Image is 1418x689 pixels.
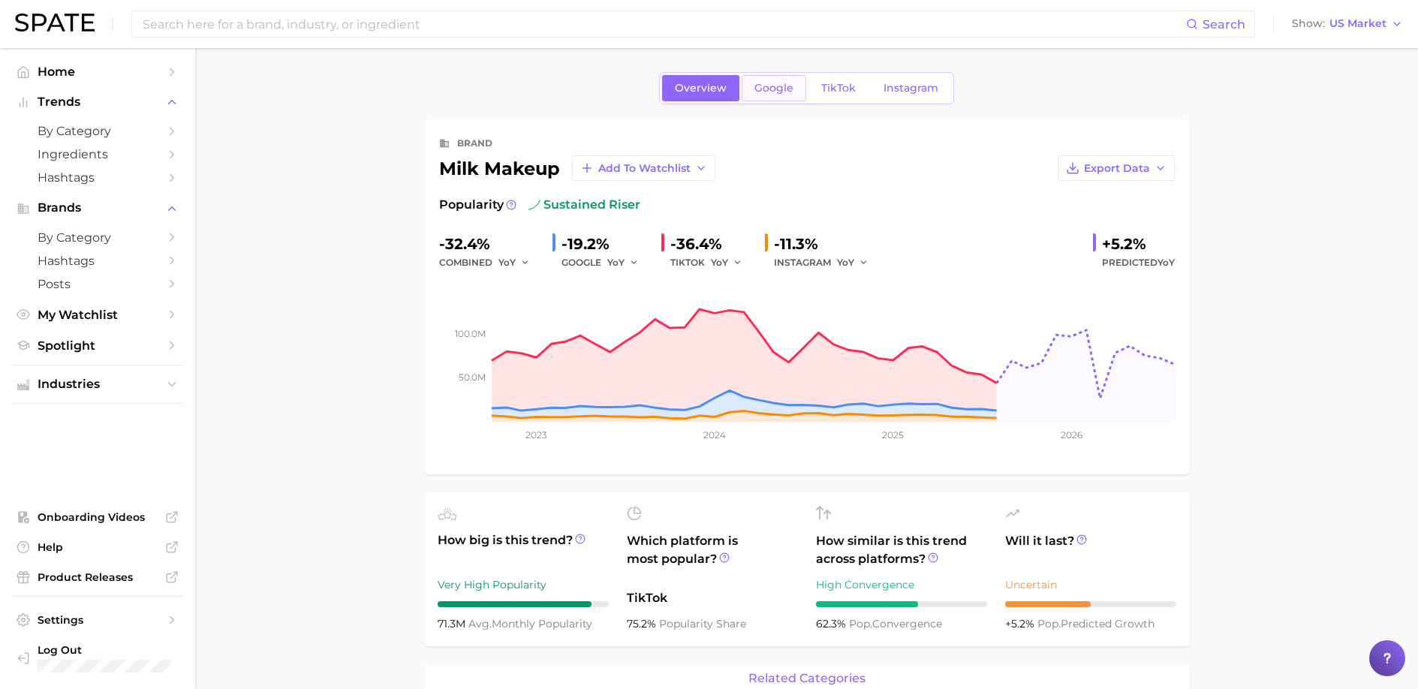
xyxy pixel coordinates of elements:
span: YoY [711,256,728,269]
span: TikTok [821,82,856,95]
span: Predicted [1102,254,1175,272]
div: brand [457,134,492,152]
a: Instagram [871,75,951,101]
div: High Convergence [816,576,987,594]
div: 9 / 10 [438,601,609,607]
div: -11.3% [774,232,879,256]
div: milk makeup [439,155,715,181]
span: Popularity [439,196,504,214]
span: Product Releases [38,570,158,584]
tspan: 2026 [1060,429,1082,441]
span: Search [1203,17,1245,32]
button: Brands [12,197,183,219]
span: US Market [1329,20,1386,28]
button: YoY [498,254,531,272]
a: TikTok [808,75,869,101]
button: Trends [12,91,183,113]
div: Uncertain [1005,576,1176,594]
a: Help [12,536,183,558]
abbr: popularity index [849,617,872,630]
div: +5.2% [1102,232,1175,256]
span: sustained riser [528,196,640,214]
span: Hashtags [38,170,158,185]
span: YoY [1158,257,1175,268]
span: 62.3% [816,617,849,630]
span: How similar is this trend across platforms? [816,532,987,568]
span: Log Out [38,643,171,657]
div: -36.4% [670,232,753,256]
span: related categories [748,672,866,685]
div: INSTAGRAM [774,254,879,272]
span: monthly popularity [468,617,592,630]
span: Spotlight [38,338,158,353]
a: Hashtags [12,249,183,272]
span: Home [38,65,158,79]
span: Help [38,540,158,554]
span: Hashtags [38,254,158,268]
a: Product Releases [12,566,183,588]
button: YoY [837,254,869,272]
span: TikTok [627,589,798,607]
a: by Category [12,226,183,249]
a: Home [12,60,183,83]
button: ShowUS Market [1288,14,1407,34]
div: 5 / 10 [1005,601,1176,607]
a: Ingredients [12,143,183,166]
input: Search here for a brand, industry, or ingredient [141,11,1186,37]
span: My Watchlist [38,308,158,322]
span: Will it last? [1005,532,1176,568]
img: sustained riser [528,199,540,211]
span: predicted growth [1037,617,1155,630]
span: YoY [837,256,854,269]
span: Instagram [884,82,938,95]
span: convergence [849,617,942,630]
span: Settings [38,613,158,627]
a: Google [742,75,806,101]
tspan: 2023 [525,429,547,441]
abbr: popularity index [1037,617,1061,630]
span: Show [1292,20,1325,28]
button: Industries [12,373,183,396]
span: by Category [38,230,158,245]
span: Which platform is most popular? [627,532,798,582]
span: 75.2% [627,617,659,630]
a: My Watchlist [12,303,183,326]
span: 71.3m [438,617,468,630]
div: Very High Popularity [438,576,609,594]
div: 6 / 10 [816,601,987,607]
div: -19.2% [561,232,649,256]
span: YoY [498,256,516,269]
button: YoY [711,254,743,272]
span: Add to Watchlist [598,162,691,175]
a: Hashtags [12,166,183,189]
span: Posts [38,277,158,291]
span: Onboarding Videos [38,510,158,524]
span: Google [754,82,793,95]
a: Posts [12,272,183,296]
tspan: 2025 [882,429,904,441]
span: Export Data [1084,162,1150,175]
span: Brands [38,201,158,215]
div: TIKTOK [670,254,753,272]
div: GOOGLE [561,254,649,272]
a: Onboarding Videos [12,506,183,528]
button: Add to Watchlist [572,155,715,181]
span: Industries [38,378,158,391]
a: Spotlight [12,334,183,357]
a: by Category [12,119,183,143]
div: combined [439,254,540,272]
span: Overview [675,82,727,95]
a: Log out. Currently logged in with e-mail chelsea@spate.nyc. [12,639,183,677]
span: Ingredients [38,147,158,161]
a: Settings [12,609,183,631]
button: YoY [607,254,640,272]
span: Trends [38,95,158,109]
abbr: average [468,617,492,630]
span: +5.2% [1005,617,1037,630]
span: How big is this trend? [438,531,609,568]
button: Export Data [1058,155,1175,181]
div: -32.4% [439,232,540,256]
span: popularity share [659,617,746,630]
a: Overview [662,75,739,101]
span: by Category [38,124,158,138]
